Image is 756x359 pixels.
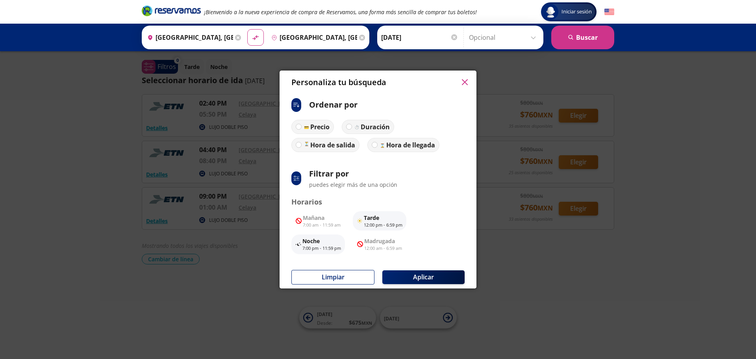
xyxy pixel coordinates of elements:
p: Filtrar por [309,168,397,180]
p: Tarde [364,214,402,222]
p: Precio [310,122,330,132]
p: Noche [302,237,341,245]
p: puedes elegir más de una opción [309,180,397,189]
p: Hora de salida [310,140,355,150]
button: Limpiar [291,270,374,285]
i: Brand Logo [142,5,201,17]
button: English [604,7,614,17]
button: Noche7:00 pm - 11:59 pm [291,234,345,254]
p: Mañana [303,214,341,222]
button: Mañana7:00 am - 11:59 am [291,211,345,231]
p: Horarios [291,197,465,207]
p: Ordenar por [309,99,358,111]
em: ¡Bienvenido a la nueva experiencia de compra de Reservamos, una forma más sencilla de comprar tus... [204,8,477,16]
span: Iniciar sesión [558,8,595,16]
button: Buscar [551,26,614,49]
button: Tarde12:00 pm - 6:59 pm [353,211,406,231]
input: Elegir Fecha [381,28,458,47]
button: Aplicar [382,270,465,284]
input: Opcional [469,28,539,47]
p: Personaliza tu búsqueda [291,76,386,88]
p: 12:00 am - 6:59 am [364,245,402,252]
p: Duración [361,122,390,132]
input: Buscar Origen [144,28,233,47]
input: Buscar Destino [268,28,357,47]
p: 7:00 pm - 11:59 pm [302,245,341,252]
p: Hora de llegada [386,140,435,150]
button: Madrugada12:00 am - 6:59 am [353,234,406,254]
a: Brand Logo [142,5,201,19]
p: 12:00 pm - 6:59 pm [364,222,402,229]
p: Madrugada [364,237,402,245]
p: 7:00 am - 11:59 am [303,222,341,229]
